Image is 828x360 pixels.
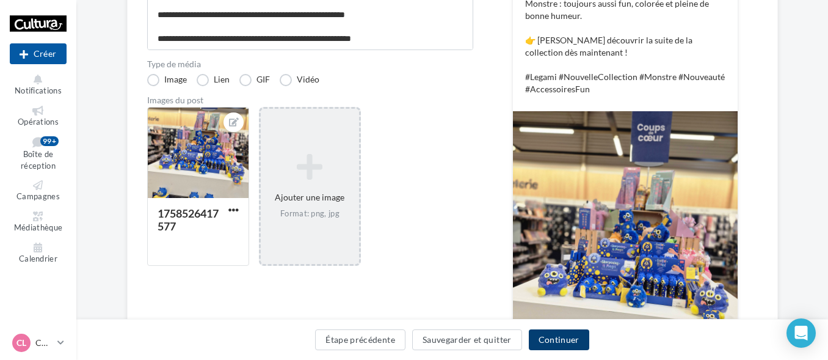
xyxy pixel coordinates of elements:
[280,74,319,86] label: Vidéo
[158,207,219,233] div: 1758526417577
[18,117,59,127] span: Opérations
[10,240,67,266] a: Calendrier
[147,74,187,86] label: Image
[10,134,67,173] a: Boîte de réception99+
[35,337,53,349] p: CHAMBRAY LES TOURS
[10,209,67,235] a: Médiathèque
[15,86,62,95] span: Notifications
[786,318,816,348] div: Open Intercom Messenger
[10,43,67,64] div: Nouvelle campagne
[412,329,522,350] button: Sauvegarder et quitter
[19,254,57,263] span: Calendrier
[10,178,67,204] a: Campagnes
[529,329,589,350] button: Continuer
[10,72,67,98] button: Notifications
[197,74,230,86] label: Lien
[40,136,59,146] div: 99+
[10,103,67,130] a: Opérations
[16,192,60,202] span: Campagnes
[10,331,67,354] a: CL CHAMBRAY LES TOURS
[147,60,473,68] label: Type de média
[21,150,56,171] span: Boîte de réception
[14,222,63,232] span: Médiathèque
[147,96,473,105] div: Images du post
[315,329,405,350] button: Étape précédente
[10,43,67,64] button: Créer
[16,337,26,349] span: CL
[239,74,270,86] label: GIF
